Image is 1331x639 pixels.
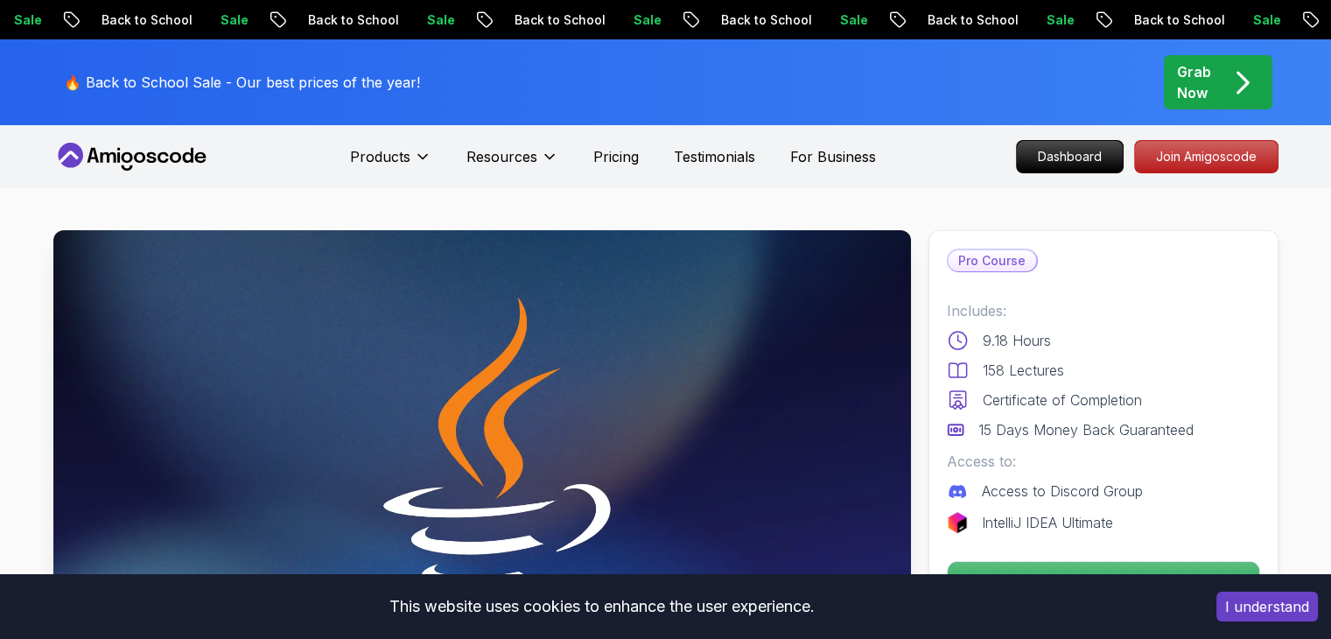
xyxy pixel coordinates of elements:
[947,451,1260,472] p: Access to:
[466,146,558,181] button: Resources
[79,11,198,29] p: Back to School
[1111,11,1230,29] p: Back to School
[1134,140,1278,173] a: Join Amigoscode
[350,146,410,167] p: Products
[983,390,1142,411] p: Certificate of Completion
[698,11,817,29] p: Back to School
[492,11,611,29] p: Back to School
[983,330,1051,351] p: 9.18 Hours
[1017,141,1123,172] p: Dashboard
[593,146,639,167] a: Pricing
[983,360,1064,381] p: 158 Lectures
[404,11,460,29] p: Sale
[947,561,1260,601] button: Upgrade Now
[198,11,254,29] p: Sale
[1216,592,1318,621] button: Accept cookies
[817,11,873,29] p: Sale
[948,562,1259,600] p: Upgrade Now
[611,11,667,29] p: Sale
[64,72,420,93] p: 🔥 Back to School Sale - Our best prices of the year!
[978,419,1194,440] p: 15 Days Money Back Guaranteed
[350,146,431,181] button: Products
[947,300,1260,321] p: Includes:
[1024,11,1080,29] p: Sale
[905,11,1024,29] p: Back to School
[982,481,1143,502] p: Access to Discord Group
[982,512,1113,533] p: IntelliJ IDEA Ultimate
[948,250,1036,271] p: Pro Course
[13,587,1190,626] div: This website uses cookies to enhance the user experience.
[466,146,537,167] p: Resources
[285,11,404,29] p: Back to School
[1016,140,1124,173] a: Dashboard
[1177,61,1211,103] p: Grab Now
[790,146,876,167] a: For Business
[1230,11,1286,29] p: Sale
[1135,141,1278,172] p: Join Amigoscode
[947,512,968,533] img: jetbrains logo
[674,146,755,167] a: Testimonials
